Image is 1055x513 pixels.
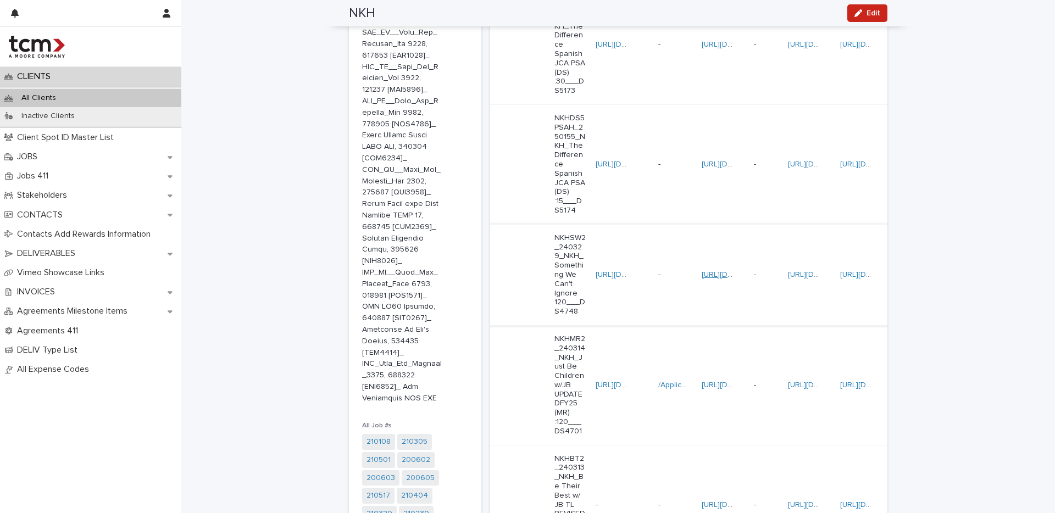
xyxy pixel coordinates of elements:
[147,104,974,224] tr: NKH NKH (All) The Difference Spanish JCA PSA (DS) :15NKHDS5PSAHNKHDS5PSAH 15VID-PSA/ALT-SHORT-NKH...
[147,224,974,325] tr: 240329 NKH -Something We Can't Ignore 120NKHSW2NKHSW2 120VID-DRTV-NKHSW2_240329_NKH_Something We ...
[788,41,865,48] a: [URL][DOMAIN_NAME]
[702,271,779,278] a: [URL][DOMAIN_NAME]
[349,5,375,21] h2: NKH
[702,41,779,48] a: [URL][DOMAIN_NAME]
[13,248,84,259] p: DELIVERABLES
[658,268,663,280] p: -
[367,454,391,466] a: 210501
[401,490,428,501] a: 210404
[13,190,76,200] p: Stakeholders
[596,271,673,278] a: [URL][DOMAIN_NAME]
[754,38,758,49] p: -
[702,381,779,389] a: [URL][DOMAIN_NAME]
[402,454,430,466] a: 200602
[596,381,673,389] a: [URL][DOMAIN_NAME]
[13,345,86,355] p: DELIV Type List
[788,160,865,168] a: [URL][DOMAIN_NAME]
[840,160,918,168] a: [URL][DOMAIN_NAME]
[840,501,918,509] a: [URL][DOMAIN_NAME]
[554,233,587,316] p: NKHSW2_240329_NKH_Something We Can't Ignore 120___DS4748
[840,271,918,278] a: [URL][DOMAIN_NAME]
[754,378,758,390] p: -
[702,501,779,509] a: [URL][DOMAIN_NAME]
[788,271,865,278] a: [URL][DOMAIN_NAME]
[362,422,392,429] span: All Job #s
[13,306,136,316] p: Agreements Milestone Items
[596,160,673,168] a: [URL][DOMAIN_NAME]
[13,171,57,181] p: Jobs 411
[658,498,663,510] p: -
[13,132,123,143] p: Client Spot ID Master List
[754,268,758,280] p: -
[9,36,65,58] img: 4hMmSqQkux38exxPVZHQ
[13,267,113,278] p: Vimeo Showcase Links
[554,334,587,436] p: NKHMR2_240314_NKH_Just Be Children w/JB UPDATEDFY25 (MR) :120___DS4701
[658,38,663,49] p: -
[147,325,974,445] tr: 240314 NKH -Just Be Children w/JB UPDATEDFY25 (MR) :120NKHMR2NKHMR2 120VID-DRTV-NKHMR2_240314_NKH...
[788,381,865,389] a: [URL][DOMAIN_NAME]
[754,498,758,510] p: -
[702,160,779,168] a: [URL][DOMAIN_NAME]
[13,287,64,297] p: INVOICES
[402,436,427,448] a: 210305
[367,436,391,448] a: 210108
[13,326,87,336] p: Agreements 411
[13,364,98,375] p: All Expense Codes
[788,501,865,509] a: [URL][DOMAIN_NAME]
[847,4,887,22] button: Edit
[367,490,390,501] a: 210517
[658,158,663,169] p: -
[596,498,600,510] p: -
[13,210,71,220] p: CONTACTS
[13,152,46,162] p: JOBS
[867,9,880,17] span: Edit
[596,41,673,48] a: [URL][DOMAIN_NAME]
[13,93,65,103] p: All Clients
[754,158,758,169] p: -
[840,41,918,48] a: [URL][DOMAIN_NAME]
[554,114,587,215] p: NKHDS5PSAH_250155_NKH_The Difference Spanish JCA PSA (DS) :15___DS5174
[13,111,84,121] p: Inactive Clients
[367,472,395,484] a: 200603
[13,71,59,82] p: CLIENTS
[840,381,918,389] a: [URL][DOMAIN_NAME]
[13,229,159,239] p: Contacts Add Rewards Information
[406,472,435,484] a: 200605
